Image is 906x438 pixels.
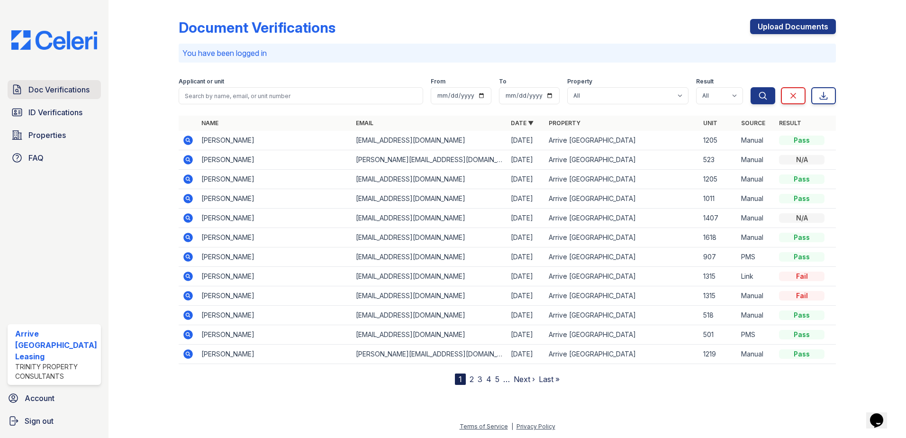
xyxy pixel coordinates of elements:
td: Manual [737,209,775,228]
div: Arrive [GEOGRAPHIC_DATA] Leasing [15,328,97,362]
span: ID Verifications [28,107,82,118]
td: [DATE] [507,325,545,345]
td: PMS [737,247,775,267]
label: Result [696,78,714,85]
td: [PERSON_NAME] [198,247,353,267]
a: Sign out [4,411,105,430]
td: [PERSON_NAME] [198,209,353,228]
td: 1219 [699,345,737,364]
a: Account [4,389,105,408]
td: Arrive [GEOGRAPHIC_DATA] [545,209,700,228]
a: 5 [495,374,499,384]
td: 1205 [699,170,737,189]
a: Doc Verifications [8,80,101,99]
div: Pass [779,174,824,184]
div: Pass [779,252,824,262]
td: [PERSON_NAME] [198,131,353,150]
a: 4 [486,374,491,384]
td: 1618 [699,228,737,247]
td: [EMAIL_ADDRESS][DOMAIN_NAME] [352,228,507,247]
td: [DATE] [507,131,545,150]
td: [PERSON_NAME][EMAIL_ADDRESS][DOMAIN_NAME] [352,345,507,364]
td: [EMAIL_ADDRESS][DOMAIN_NAME] [352,325,507,345]
td: Manual [737,306,775,325]
div: Pass [779,194,824,203]
td: [EMAIL_ADDRESS][DOMAIN_NAME] [352,286,507,306]
td: [EMAIL_ADDRESS][DOMAIN_NAME] [352,131,507,150]
td: [DATE] [507,306,545,325]
td: [PERSON_NAME] [198,267,353,286]
a: Email [356,119,373,127]
div: N/A [779,155,824,164]
a: Date ▼ [511,119,534,127]
span: Account [25,392,54,404]
td: 1407 [699,209,737,228]
td: [EMAIL_ADDRESS][DOMAIN_NAME] [352,267,507,286]
td: Manual [737,131,775,150]
td: [EMAIL_ADDRESS][DOMAIN_NAME] [352,306,507,325]
td: [PERSON_NAME] [198,286,353,306]
td: [PERSON_NAME] [198,345,353,364]
span: … [503,374,510,385]
a: 3 [478,374,482,384]
td: PMS [737,325,775,345]
td: 1205 [699,131,737,150]
td: Link [737,267,775,286]
div: Pass [779,349,824,359]
a: Last » [539,374,560,384]
span: Sign out [25,415,54,427]
div: Document Verifications [179,19,335,36]
td: Manual [737,189,775,209]
td: 1011 [699,189,737,209]
td: [DATE] [507,228,545,247]
div: 1 [455,374,466,385]
td: Arrive [GEOGRAPHIC_DATA] [545,345,700,364]
div: Pass [779,233,824,242]
a: Privacy Policy [516,423,555,430]
span: FAQ [28,152,44,164]
div: | [511,423,513,430]
a: Unit [703,119,717,127]
a: Upload Documents [750,19,836,34]
td: 907 [699,247,737,267]
td: [DATE] [507,345,545,364]
td: [PERSON_NAME] [198,189,353,209]
a: Terms of Service [460,423,508,430]
td: [PERSON_NAME] [198,228,353,247]
a: Result [779,119,801,127]
td: [EMAIL_ADDRESS][DOMAIN_NAME] [352,189,507,209]
a: FAQ [8,148,101,167]
td: Arrive [GEOGRAPHIC_DATA] [545,267,700,286]
td: [PERSON_NAME] [198,150,353,170]
td: [DATE] [507,267,545,286]
div: N/A [779,213,824,223]
td: [DATE] [507,286,545,306]
label: Applicant or unit [179,78,224,85]
label: From [431,78,445,85]
td: [PERSON_NAME] [198,170,353,189]
td: Arrive [GEOGRAPHIC_DATA] [545,150,700,170]
a: Next › [514,374,535,384]
td: Arrive [GEOGRAPHIC_DATA] [545,131,700,150]
td: 518 [699,306,737,325]
td: [EMAIL_ADDRESS][DOMAIN_NAME] [352,170,507,189]
label: Property [567,78,592,85]
td: Arrive [GEOGRAPHIC_DATA] [545,189,700,209]
a: Property [549,119,580,127]
td: [EMAIL_ADDRESS][DOMAIN_NAME] [352,247,507,267]
div: Pass [779,330,824,339]
td: Arrive [GEOGRAPHIC_DATA] [545,306,700,325]
td: Arrive [GEOGRAPHIC_DATA] [545,247,700,267]
a: Properties [8,126,101,145]
span: Properties [28,129,66,141]
td: [PERSON_NAME] [198,325,353,345]
td: Manual [737,345,775,364]
td: [DATE] [507,170,545,189]
td: [EMAIL_ADDRESS][DOMAIN_NAME] [352,209,507,228]
iframe: chat widget [866,400,897,429]
td: 1315 [699,267,737,286]
td: Arrive [GEOGRAPHIC_DATA] [545,325,700,345]
span: Doc Verifications [28,84,90,95]
td: Manual [737,170,775,189]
